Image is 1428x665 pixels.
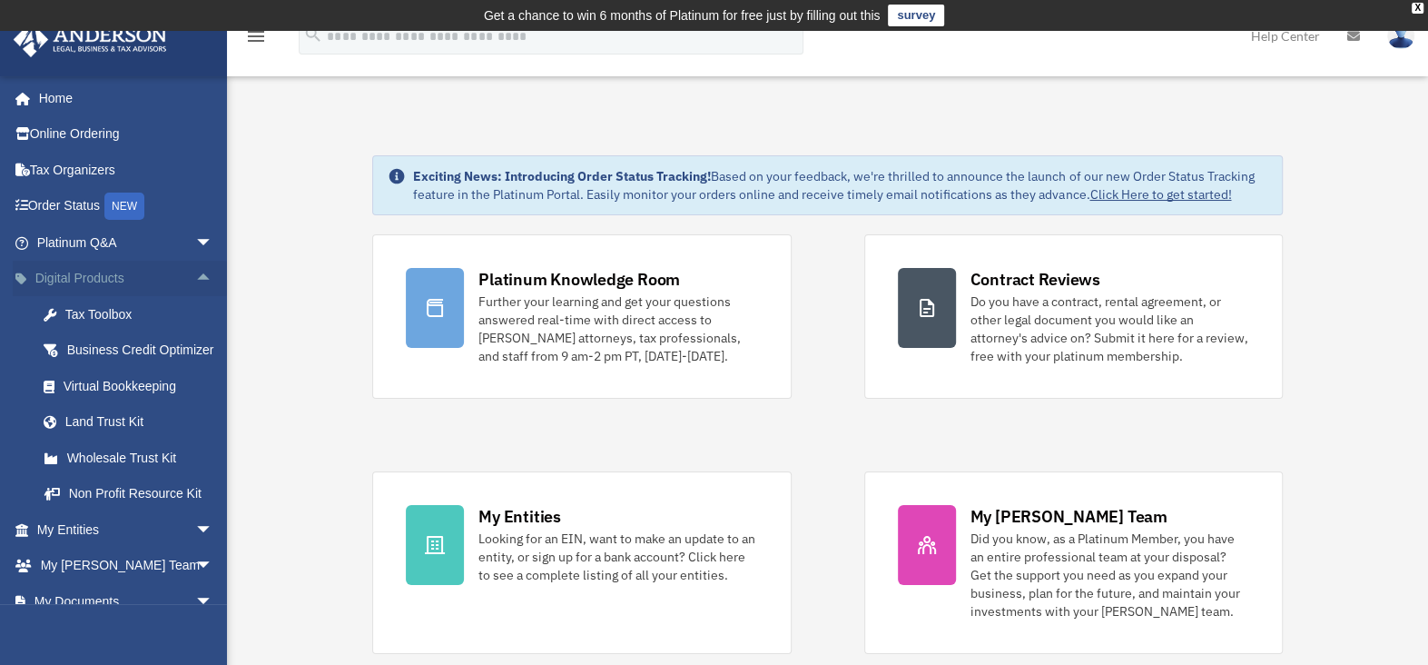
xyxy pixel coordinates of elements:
div: Tax Toolbox [64,303,218,326]
div: Virtual Bookkeeping [64,375,218,398]
div: Based on your feedback, we're thrilled to announce the launch of our new Order Status Tracking fe... [413,167,1266,203]
a: Home [13,80,231,116]
a: menu [245,32,267,47]
div: close [1412,3,1423,14]
div: Do you have a contract, rental agreement, or other legal document you would like an attorney's ad... [970,293,1249,365]
a: Non Profit Resource Kit [25,476,241,512]
div: Non Profit Resource Kit [64,482,218,505]
div: Platinum Knowledge Room [478,268,680,291]
span: arrow_drop_down [195,224,231,262]
div: Further your learning and get your questions answered real-time with direct access to [PERSON_NAM... [478,293,757,365]
span: arrow_drop_down [195,511,231,549]
div: Business Credit Optimizer [64,339,218,362]
div: My Entities [478,505,560,528]
a: Tax Toolbox [25,296,241,332]
span: arrow_drop_down [195,548,231,585]
a: My [PERSON_NAME] Team Did you know, as a Platinum Member, you have an entire professional team at... [864,471,1283,654]
a: My Entities Looking for an EIN, want to make an update to an entity, or sign up for a bank accoun... [372,471,791,654]
a: My Entitiesarrow_drop_down [13,511,241,548]
div: Looking for an EIN, want to make an update to an entity, or sign up for a bank account? Click her... [478,530,757,584]
a: Contract Reviews Do you have a contract, rental agreement, or other legal document you would like... [864,234,1283,399]
img: Anderson Advisors Platinum Portal [8,22,172,57]
a: Wholesale Trust Kit [25,440,241,476]
a: Business Credit Optimizer [25,332,241,369]
i: search [303,25,323,45]
div: My [PERSON_NAME] Team [970,505,1167,528]
a: Platinum Q&Aarrow_drop_down [13,224,241,261]
div: NEW [104,193,144,220]
a: Platinum Knowledge Room Further your learning and get your questions answered real-time with dire... [372,234,791,399]
div: Land Trust Kit [64,411,218,433]
a: My Documentsarrow_drop_down [13,583,241,620]
div: Get a chance to win 6 months of Platinum for free just by filling out this [484,5,881,26]
div: Did you know, as a Platinum Member, you have an entire professional team at your disposal? Get th... [970,530,1249,620]
a: Virtual Bookkeeping [25,368,241,404]
a: Order StatusNEW [13,188,241,225]
span: arrow_drop_up [195,261,231,298]
a: Online Ordering [13,116,241,153]
strong: Exciting News: Introducing Order Status Tracking! [413,168,711,184]
a: Land Trust Kit [25,404,241,441]
a: survey [888,5,944,26]
img: User Pic [1387,23,1414,49]
span: arrow_drop_down [195,583,231,620]
a: My [PERSON_NAME] Teamarrow_drop_down [13,548,241,584]
div: Contract Reviews [970,268,1100,291]
div: Wholesale Trust Kit [64,447,218,470]
a: Digital Productsarrow_drop_up [13,261,241,297]
i: menu [245,25,267,47]
a: Click Here to get started! [1089,186,1231,203]
a: Tax Organizers [13,152,241,188]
